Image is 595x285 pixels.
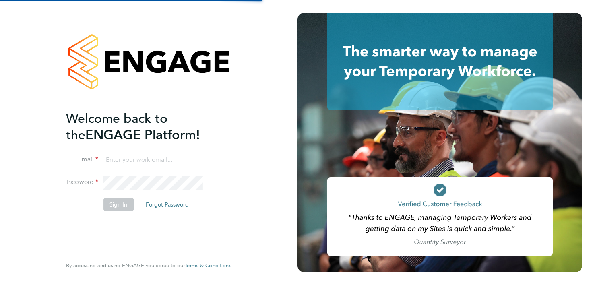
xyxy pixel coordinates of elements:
label: Password [66,178,98,186]
h2: ENGAGE Platform! [66,110,223,143]
span: Welcome back to the [66,111,167,143]
button: Forgot Password [139,198,195,211]
a: Terms & Conditions [185,262,231,269]
input: Enter your work email... [103,153,202,167]
label: Email [66,155,98,164]
span: By accessing and using ENGAGE you agree to our [66,262,231,269]
button: Sign In [103,198,134,211]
